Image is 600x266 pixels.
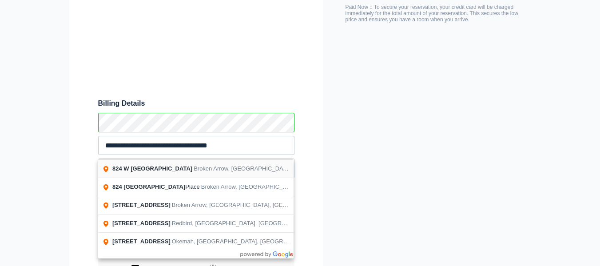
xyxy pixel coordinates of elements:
span: W [GEOGRAPHIC_DATA] [123,165,192,172]
span: Broken Arrow, [GEOGRAPHIC_DATA], [GEOGRAPHIC_DATA] [194,165,354,172]
span: Broken Arrow, [GEOGRAPHIC_DATA], [GEOGRAPHIC_DATA] [172,202,333,208]
span: [STREET_ADDRESS] [112,202,171,208]
span: Billing Details [98,99,294,107]
span: [STREET_ADDRESS] [112,220,171,226]
span: Paid Now :: To secure your reservation, your credit card will be charged immediately for the tota... [346,4,518,23]
span: 824 [112,165,122,172]
span: [STREET_ADDRESS] [112,238,171,245]
span: Place [112,183,201,190]
span: Redbird, [GEOGRAPHIC_DATA], [GEOGRAPHIC_DATA] [172,220,319,226]
span: Okemah, [GEOGRAPHIC_DATA], [GEOGRAPHIC_DATA] [172,238,320,245]
span: Broken Arrow, [GEOGRAPHIC_DATA], [GEOGRAPHIC_DATA] [201,183,362,190]
span: 824 [GEOGRAPHIC_DATA] [112,183,185,190]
